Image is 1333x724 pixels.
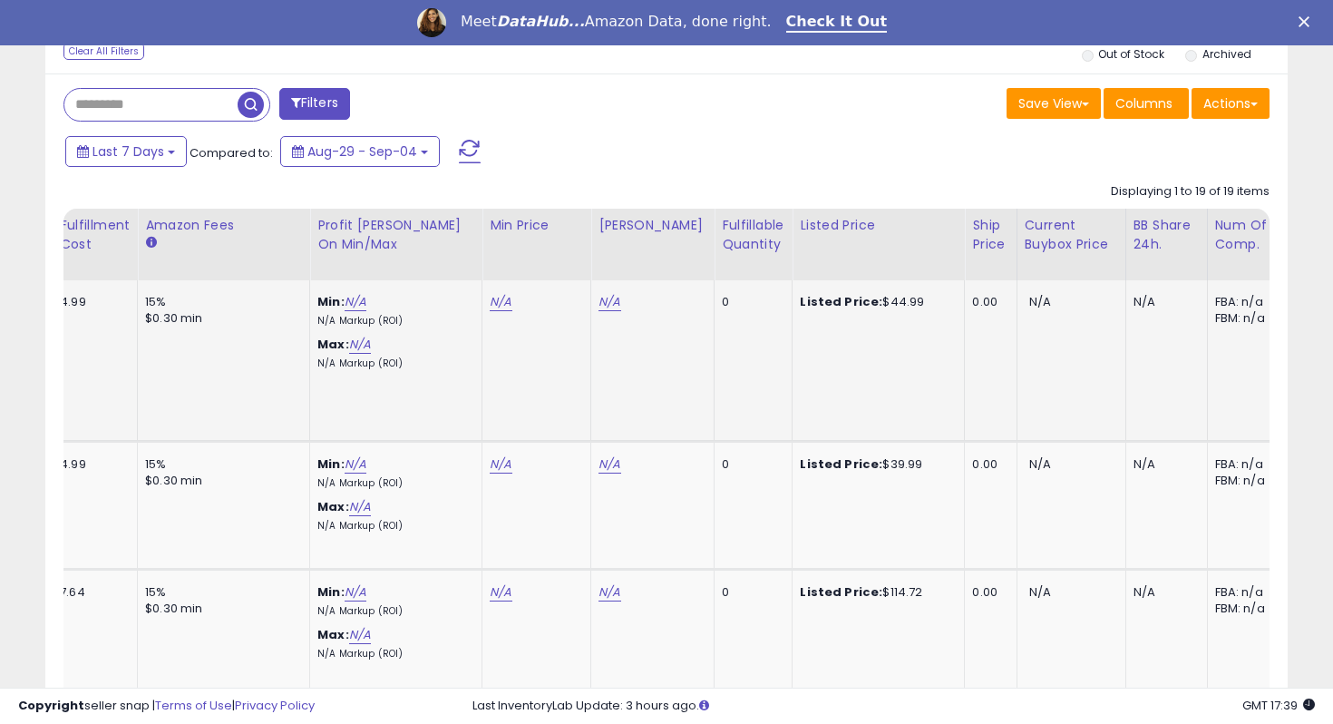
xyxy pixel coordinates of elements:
div: Current Buybox Price [1025,216,1118,254]
div: N/A [1134,456,1193,473]
div: Listed Price [800,216,957,235]
span: 2025-09-12 17:39 GMT [1242,697,1315,714]
div: 0 [722,456,778,473]
a: N/A [349,626,371,644]
div: FBM: n/a [1215,310,1275,327]
p: N/A Markup (ROI) [317,477,468,490]
div: 15% [145,294,296,310]
div: Displaying 1 to 19 of 19 items [1111,183,1270,201]
a: N/A [598,293,620,311]
div: Clear All Filters [63,43,144,60]
p: N/A Markup (ROI) [317,315,468,328]
button: Actions [1192,88,1270,119]
a: N/A [345,583,366,602]
div: 0 [722,294,778,310]
div: 15% [145,584,296,601]
span: Columns [1115,94,1172,113]
b: Listed Price: [800,293,882,310]
div: FBA: n/a [1215,584,1275,601]
div: Amazon Fees [145,216,302,235]
b: Min: [317,455,345,473]
div: 0 [722,584,778,601]
div: $0.30 min [145,310,296,327]
a: Privacy Policy [235,697,315,714]
b: Max: [317,336,349,353]
strong: Copyright [18,697,84,714]
span: Compared to: [190,144,273,161]
label: Archived [1202,46,1251,62]
div: 4.99 [60,456,123,473]
div: FBM: n/a [1215,601,1275,617]
div: [PERSON_NAME] [598,216,706,235]
b: Max: [317,498,349,515]
div: Min Price [490,216,583,235]
div: Ship Price [972,216,1008,254]
b: Listed Price: [800,455,882,473]
div: Last InventoryLab Update: 3 hours ago. [472,698,1316,715]
button: Aug-29 - Sep-04 [280,136,440,167]
span: N/A [1029,583,1051,601]
div: seller snap | | [18,698,315,715]
div: 0.00 [972,456,1002,473]
div: Num of Comp. [1215,216,1281,254]
div: 15% [145,456,296,473]
a: N/A [345,293,366,311]
button: Save View [1007,88,1101,119]
div: $0.30 min [145,601,296,617]
p: N/A Markup (ROI) [317,357,468,370]
button: Filters [279,88,350,120]
div: $44.99 [800,294,950,310]
a: N/A [349,498,371,516]
b: Min: [317,583,345,601]
div: $39.99 [800,456,950,473]
a: Check It Out [786,13,888,33]
div: FBM: n/a [1215,473,1275,489]
small: Amazon Fees. [145,235,156,251]
p: N/A Markup (ROI) [317,605,468,618]
a: N/A [490,583,511,602]
th: The percentage added to the cost of goods (COGS) that forms the calculator for Min & Max prices. [310,209,482,280]
button: Last 7 Days [65,136,187,167]
div: 7.64 [60,584,123,601]
div: FBA: n/a [1215,294,1275,310]
button: Columns [1104,88,1189,119]
div: Meet Amazon Data, done right. [461,13,772,31]
a: N/A [490,455,511,474]
div: $0.30 min [145,473,296,489]
div: N/A [1134,584,1193,601]
a: Terms of Use [155,697,232,714]
div: BB Share 24h. [1134,216,1200,254]
span: N/A [1029,455,1051,473]
p: N/A Markup (ROI) [317,648,468,660]
b: Max: [317,626,349,643]
span: N/A [1029,293,1051,310]
div: 0.00 [972,294,1002,310]
div: FBA: n/a [1215,456,1275,473]
div: Close [1299,16,1317,27]
div: N/A [1134,294,1193,310]
a: N/A [598,583,620,602]
span: Last 7 Days [92,142,164,161]
label: Out of Stock [1098,46,1164,62]
a: N/A [345,455,366,474]
b: Listed Price: [800,583,882,601]
a: N/A [349,336,371,354]
div: 4.99 [60,294,123,310]
span: Aug-29 - Sep-04 [307,142,417,161]
div: 0.00 [972,584,1002,601]
img: Profile image for Georgie [417,8,446,37]
b: Min: [317,293,345,310]
p: N/A Markup (ROI) [317,520,468,533]
a: N/A [598,455,620,474]
div: Profit [PERSON_NAME] on Min/Max [317,216,474,254]
div: Fulfillable Quantity [722,216,784,254]
i: DataHub... [497,13,585,30]
div: $114.72 [800,584,950,601]
div: Fulfillment Cost [60,216,130,254]
a: N/A [490,293,511,311]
